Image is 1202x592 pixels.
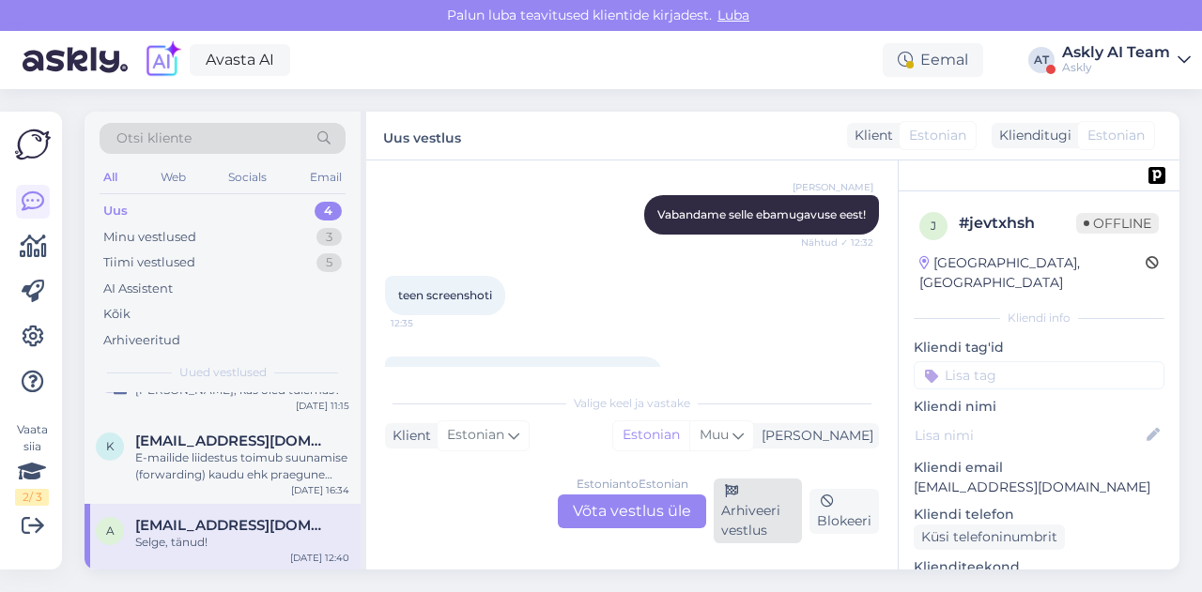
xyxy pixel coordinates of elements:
p: Kliendi telefon [914,505,1164,524]
p: Klienditeekond [914,557,1164,577]
input: Lisa tag [914,361,1164,389]
div: All [100,165,121,190]
div: Blokeeri [809,489,879,534]
span: Estonian [447,425,504,446]
span: Estonian [909,126,966,145]
div: Klienditugi [992,126,1071,145]
div: # jevtxhsh [959,212,1076,235]
div: Askly AI Team [1062,45,1170,60]
span: Vabandame selle ebamugavuse eest! [657,207,866,221]
a: Askly AI TeamAskly [1062,45,1191,75]
div: Estonian [613,421,689,449]
div: [GEOGRAPHIC_DATA], [GEOGRAPHIC_DATA] [919,253,1146,293]
div: Eemal [883,43,983,77]
div: Valige keel ja vastake [385,395,879,412]
span: Muu [700,426,729,443]
div: 4 [315,202,342,220]
div: Kliendi info [914,310,1164,326]
div: Socials [224,165,270,190]
span: Luba [712,7,755,23]
span: Estonian [1087,126,1145,145]
img: Askly Logo [15,127,51,162]
div: Uus [103,202,128,220]
input: Lisa nimi [915,425,1143,446]
span: Offline [1076,213,1159,234]
div: AI Assistent [103,280,173,298]
span: j [931,219,936,233]
div: Klient [847,126,893,145]
div: Klient [385,426,431,446]
div: Minu vestlused [103,228,196,247]
div: 3 [316,228,342,247]
div: [DATE] 16:34 [291,483,349,497]
div: [DATE] 12:40 [290,551,349,565]
img: pd [1148,167,1165,184]
div: 5 [316,253,342,272]
span: Otsi kliente [116,129,192,148]
div: Arhiveeri vestlus [714,478,802,543]
div: Küsi telefoninumbrit [914,524,1065,550]
a: Avasta AI [190,44,290,76]
div: Tiimi vestlused [103,253,195,272]
p: Kliendi tag'id [914,338,1164,357]
span: teen screenshoti [398,288,492,302]
div: 2 / 3 [15,489,49,506]
span: K [106,439,115,453]
span: 12:35 [391,316,461,330]
div: Email [306,165,346,190]
div: AT [1028,47,1055,73]
span: Nähtud ✓ 12:32 [801,235,873,250]
p: Kliendi nimi [914,397,1164,417]
img: explore-ai [143,40,182,80]
div: Võta vestlus üle [558,494,706,528]
div: [DATE] 11:15 [296,399,349,413]
div: Web [157,165,190,190]
span: a [106,524,115,538]
div: Askly [1062,60,1170,75]
span: [PERSON_NAME] [793,180,873,194]
span: Uued vestlused [179,364,267,381]
div: Estonian to Estonian [577,476,688,493]
div: Selge, tänud! [135,534,349,551]
div: Kõik [103,305,131,324]
label: Uus vestlus [383,123,461,148]
div: E-mailide liidestus toimub suunamise (forwarding) kaudu ehk praegune emailiserver suunab Askly'ss... [135,449,349,483]
span: aigi@dolcevita.ee [135,517,331,534]
p: Kliendi email [914,458,1164,478]
div: [PERSON_NAME] [754,426,873,446]
div: Arhiveeritud [103,331,180,350]
div: Vaata siia [15,421,49,506]
p: [EMAIL_ADDRESS][DOMAIN_NAME] [914,478,1164,497]
span: Kristiina@laur.ee [135,433,331,449]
